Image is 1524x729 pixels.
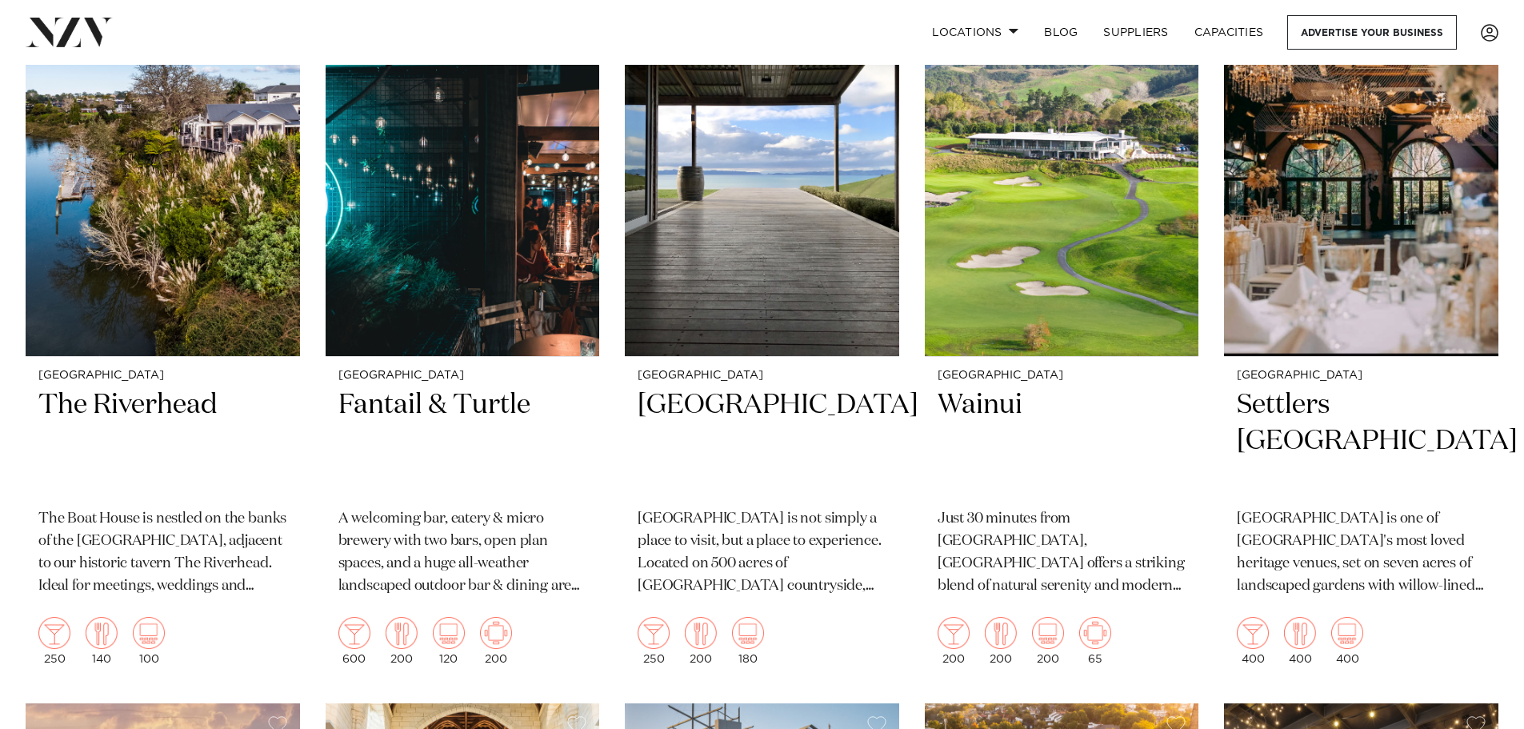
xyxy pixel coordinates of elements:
img: dining.png [86,617,118,649]
div: 400 [1237,617,1269,665]
small: [GEOGRAPHIC_DATA] [638,370,886,382]
img: theatre.png [133,617,165,649]
img: theatre.png [433,617,465,649]
img: cocktail.png [38,617,70,649]
a: BLOG [1031,15,1090,50]
div: 200 [985,617,1017,665]
img: dining.png [1284,617,1316,649]
div: 200 [685,617,717,665]
div: 200 [938,617,970,665]
a: Advertise your business [1287,15,1457,50]
h2: [GEOGRAPHIC_DATA] [638,387,886,495]
div: 250 [638,617,670,665]
img: cocktail.png [938,617,970,649]
img: cocktail.png [638,617,670,649]
img: meeting.png [480,617,512,649]
small: [GEOGRAPHIC_DATA] [338,370,587,382]
div: 200 [386,617,418,665]
img: cocktail.png [1237,617,1269,649]
small: [GEOGRAPHIC_DATA] [938,370,1186,382]
div: 400 [1284,617,1316,665]
img: dining.png [386,617,418,649]
a: SUPPLIERS [1090,15,1181,50]
img: cocktail.png [338,617,370,649]
a: Capacities [1182,15,1277,50]
h2: Wainui [938,387,1186,495]
h2: Settlers [GEOGRAPHIC_DATA] [1237,387,1486,495]
div: 65 [1079,617,1111,665]
img: dining.png [985,617,1017,649]
p: [GEOGRAPHIC_DATA] is one of [GEOGRAPHIC_DATA]'s most loved heritage venues, set on seven acres of... [1237,508,1486,598]
h2: The Riverhead [38,387,287,495]
div: 180 [732,617,764,665]
img: nzv-logo.png [26,18,113,46]
a: Locations [919,15,1031,50]
h2: Fantail & Turtle [338,387,587,495]
small: [GEOGRAPHIC_DATA] [38,370,287,382]
p: The Boat House is nestled on the banks of the [GEOGRAPHIC_DATA], adjacent to our historic tavern ... [38,508,287,598]
div: 140 [86,617,118,665]
img: theatre.png [732,617,764,649]
div: 200 [480,617,512,665]
div: 600 [338,617,370,665]
div: 400 [1331,617,1363,665]
div: 100 [133,617,165,665]
small: [GEOGRAPHIC_DATA] [1237,370,1486,382]
div: 120 [433,617,465,665]
div: 250 [38,617,70,665]
img: theatre.png [1032,617,1064,649]
p: Just 30 minutes from [GEOGRAPHIC_DATA], [GEOGRAPHIC_DATA] offers a striking blend of natural sere... [938,508,1186,598]
img: meeting.png [1079,617,1111,649]
img: theatre.png [1331,617,1363,649]
p: A welcoming bar, eatery & micro brewery with two bars, open plan spaces, and a huge all-weather l... [338,508,587,598]
p: [GEOGRAPHIC_DATA] is not simply a place to visit, but a place to experience. Located on 500 acres... [638,508,886,598]
div: 200 [1032,617,1064,665]
img: dining.png [685,617,717,649]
